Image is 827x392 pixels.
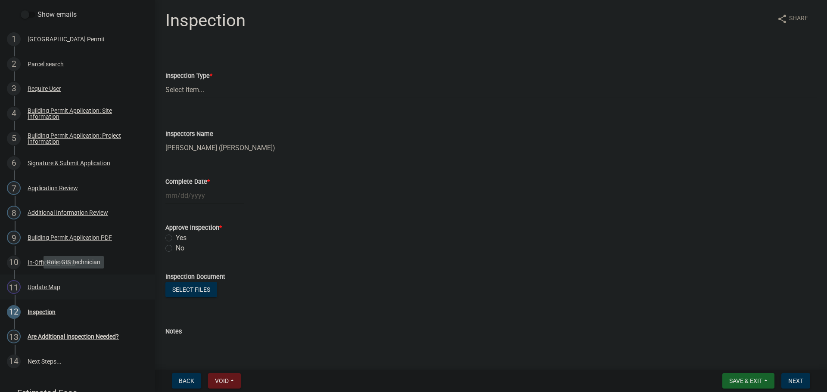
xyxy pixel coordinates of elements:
button: Back [172,373,201,389]
div: Signature & Submit Application [28,160,110,166]
label: Show emails [21,9,77,20]
div: 1 [7,32,21,46]
button: Void [208,373,241,389]
label: Approve Inspection [165,225,222,231]
button: Next [781,373,810,389]
label: Inspection Document [165,274,225,280]
div: Role: GIS Technician [44,256,104,269]
div: 13 [7,330,21,343]
div: [GEOGRAPHIC_DATA] Permit [28,36,105,42]
div: 9 [7,231,21,244]
label: Inspection Type [165,73,212,79]
label: Complete Date [165,179,210,185]
label: Yes [176,233,187,243]
div: 3 [7,82,21,96]
div: In-Office Payment [28,259,75,265]
div: 10 [7,256,21,269]
div: 2 [7,57,21,71]
div: 11 [7,280,21,294]
div: Update Map [28,284,60,290]
label: No [176,243,184,253]
span: Save & Exit [729,377,762,384]
span: Next [788,377,803,384]
div: 6 [7,156,21,170]
div: 12 [7,305,21,319]
div: 5 [7,132,21,145]
div: Building Permit Application: Site Information [28,108,141,120]
i: share [777,14,787,24]
div: Building Permit Application PDF [28,235,112,241]
div: Building Permit Application: Project Information [28,133,141,145]
div: Parcel search [28,61,64,67]
div: 4 [7,107,21,120]
span: Back [179,377,194,384]
div: 14 [7,355,21,368]
label: Inspectors Name [165,131,213,137]
div: Require User [28,86,61,92]
input: mm/dd/yyyy [165,187,244,204]
div: Inspection [28,309,56,315]
span: Share [789,14,808,24]
span: Void [215,377,229,384]
div: Application Review [28,185,78,191]
div: Are Additional Inspection Needed? [28,333,119,340]
div: Additional Information Review [28,210,108,216]
button: Save & Exit [722,373,774,389]
button: shareShare [770,10,815,27]
button: Select files [165,282,217,297]
div: 8 [7,206,21,219]
h1: Inspection [165,10,246,31]
label: Notes [165,329,182,335]
div: 7 [7,181,21,195]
